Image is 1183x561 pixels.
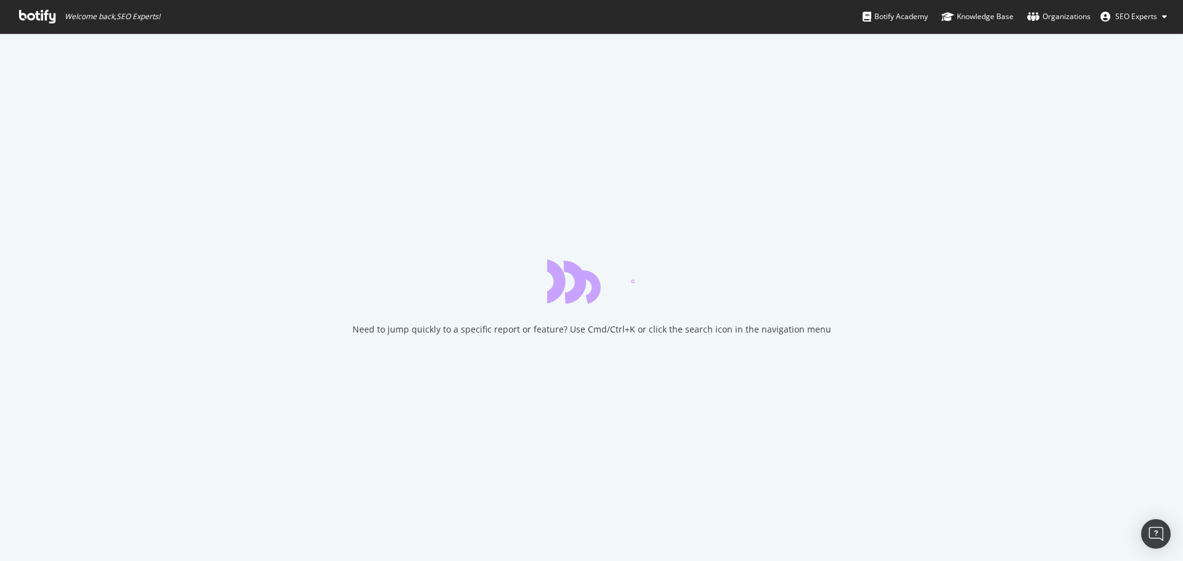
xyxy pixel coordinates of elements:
[352,323,831,336] div: Need to jump quickly to a specific report or feature? Use Cmd/Ctrl+K or click the search icon in ...
[941,10,1014,23] div: Knowledge Base
[1141,519,1171,549] div: Open Intercom Messenger
[1091,7,1177,26] button: SEO Experts
[1027,10,1091,23] div: Organizations
[65,12,160,22] span: Welcome back, SEO Experts !
[547,259,636,304] div: animation
[863,10,928,23] div: Botify Academy
[1115,11,1157,22] span: SEO Experts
